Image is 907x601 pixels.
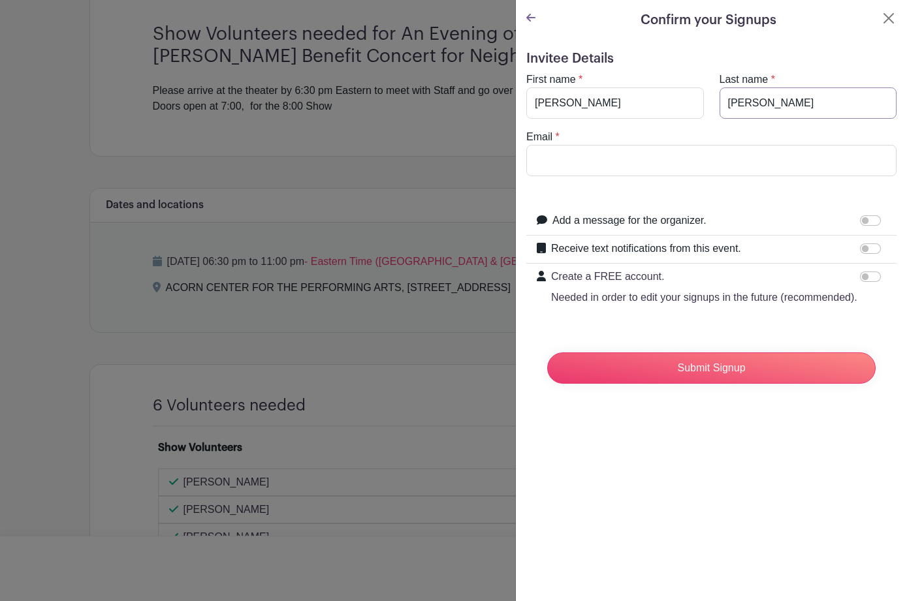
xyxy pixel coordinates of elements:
[551,241,741,256] label: Receive text notifications from this event.
[551,290,857,305] p: Needed in order to edit your signups in the future (recommended).
[551,269,857,285] p: Create a FREE account.
[641,10,776,30] h5: Confirm your Signups
[526,129,552,145] label: Email
[552,213,707,228] label: Add a message for the organizer.
[881,10,897,26] button: Close
[526,51,897,67] h5: Invitee Details
[720,72,769,87] label: Last name
[526,72,576,87] label: First name
[547,352,876,384] input: Submit Signup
